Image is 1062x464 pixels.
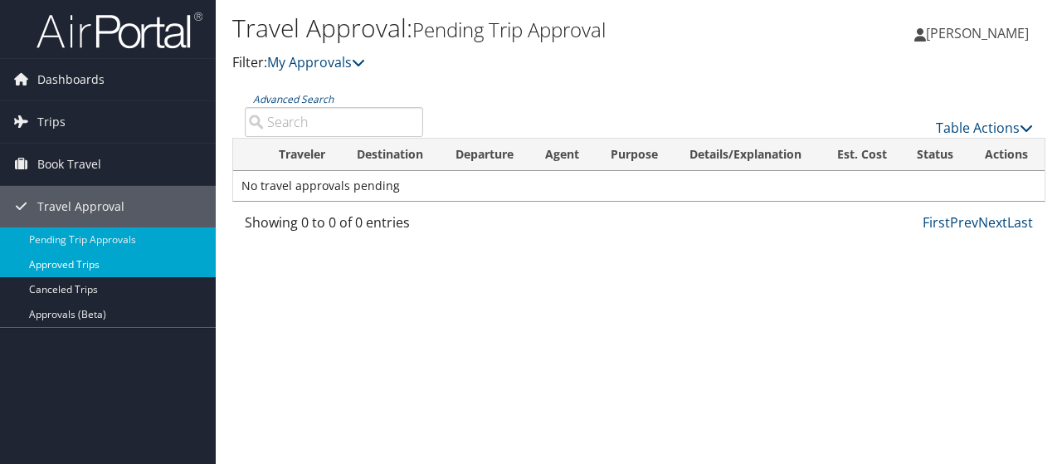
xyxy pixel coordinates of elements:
[253,92,334,106] a: Advanced Search
[37,144,101,185] span: Book Travel
[926,24,1029,42] span: [PERSON_NAME]
[902,139,970,171] th: Status: activate to sort column ascending
[441,139,531,171] th: Departure: activate to sort column ascending
[675,139,820,171] th: Details/Explanation
[978,213,1007,232] a: Next
[232,52,774,74] p: Filter:
[821,139,902,171] th: Est. Cost: activate to sort column ascending
[264,139,342,171] th: Traveler: activate to sort column ascending
[342,139,441,171] th: Destination: activate to sort column ascending
[530,139,596,171] th: Agent
[233,171,1045,201] td: No travel approvals pending
[970,139,1045,171] th: Actions
[232,11,774,46] h1: Travel Approval:
[37,101,66,143] span: Trips
[412,16,606,43] small: Pending Trip Approval
[37,59,105,100] span: Dashboards
[245,107,423,137] input: Advanced Search
[37,186,124,227] span: Travel Approval
[950,213,978,232] a: Prev
[267,53,365,71] a: My Approvals
[914,8,1045,58] a: [PERSON_NAME]
[37,11,202,50] img: airportal-logo.png
[936,119,1033,137] a: Table Actions
[245,212,423,241] div: Showing 0 to 0 of 0 entries
[923,213,950,232] a: First
[1007,213,1033,232] a: Last
[596,139,675,171] th: Purpose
